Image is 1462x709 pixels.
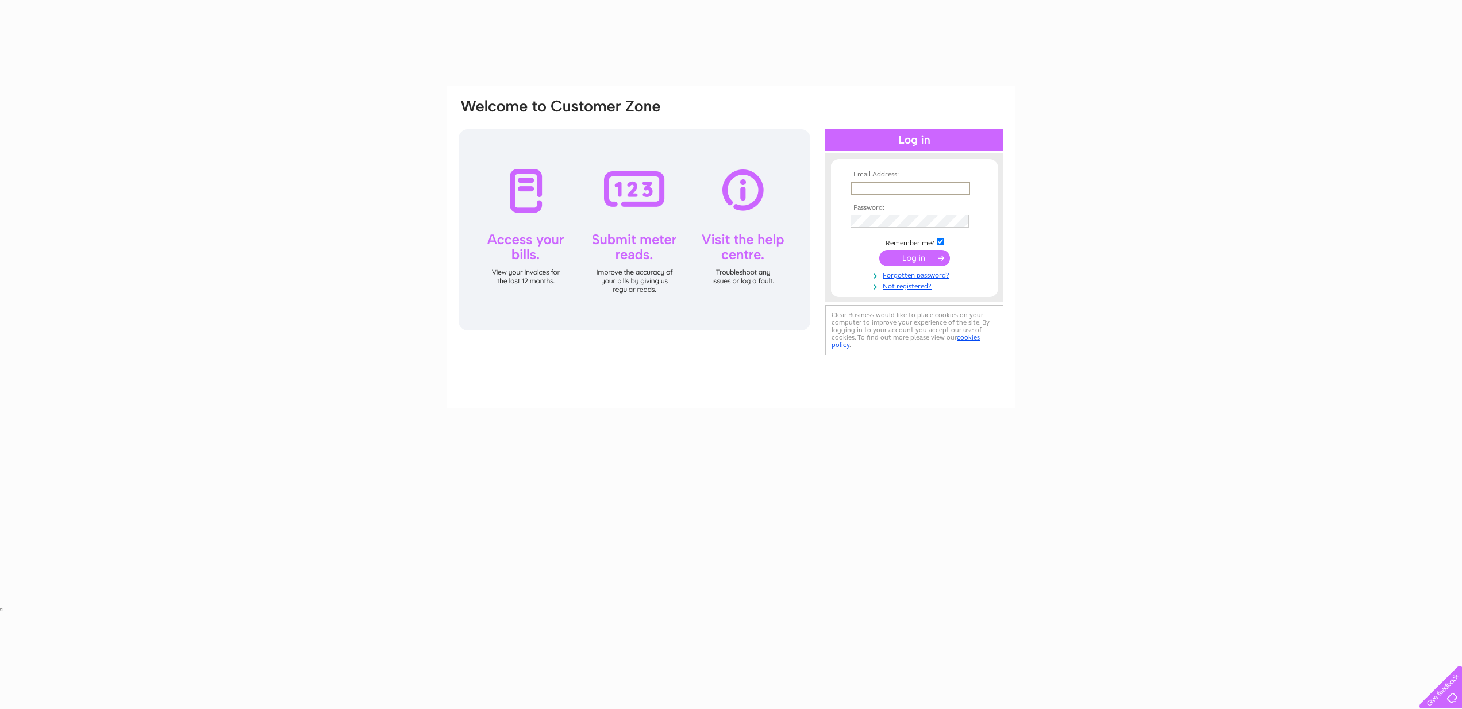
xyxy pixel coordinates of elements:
a: cookies policy [832,333,980,349]
a: Forgotten password? [851,269,981,280]
td: Remember me? [848,236,981,248]
th: Email Address: [848,171,981,179]
div: Clear Business would like to place cookies on your computer to improve your experience of the sit... [825,305,1003,355]
th: Password: [848,204,981,212]
a: Not registered? [851,280,981,291]
input: Submit [879,250,950,266]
